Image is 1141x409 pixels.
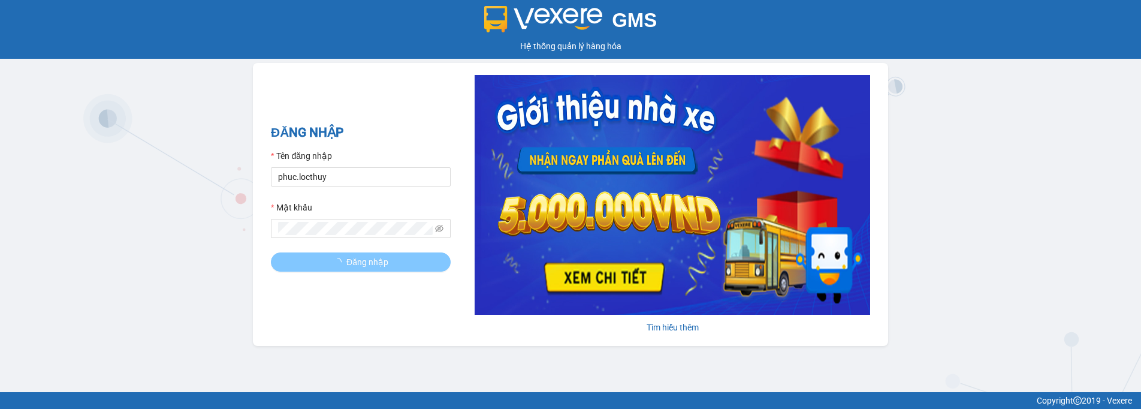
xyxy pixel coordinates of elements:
[271,123,451,143] h2: ĐĂNG NHẬP
[271,149,332,163] label: Tên đăng nhập
[271,201,312,214] label: Mật khẩu
[484,6,603,32] img: logo 2
[333,258,346,266] span: loading
[271,252,451,272] button: Đăng nhập
[278,222,433,235] input: Mật khẩu
[1073,396,1082,405] span: copyright
[612,9,657,31] span: GMS
[475,75,870,315] img: banner-0
[484,18,657,28] a: GMS
[3,40,1138,53] div: Hệ thống quản lý hàng hóa
[271,167,451,187] input: Tên đăng nhập
[9,394,1132,407] div: Copyright 2019 - Vexere
[475,321,870,334] div: Tìm hiểu thêm
[435,224,443,233] span: eye-invisible
[346,255,388,269] span: Đăng nhập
